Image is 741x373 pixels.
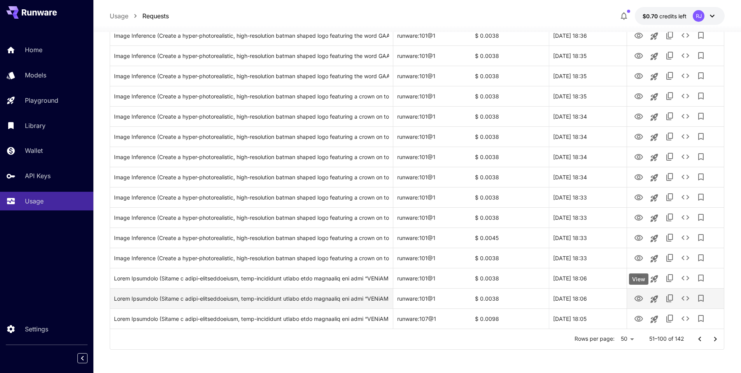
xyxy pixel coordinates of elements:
[678,210,693,225] button: See details
[393,147,471,167] div: runware:101@1
[693,311,709,326] button: Add to library
[678,88,693,104] button: See details
[393,228,471,248] div: runware:101@1
[471,106,549,126] div: $ 0.0038
[549,106,627,126] div: 23 Sep, 2025 18:34
[693,230,709,245] button: Add to library
[114,26,389,46] div: Click to copy prompt
[25,196,44,206] p: Usage
[25,70,46,80] p: Models
[110,11,128,21] p: Usage
[114,208,389,228] div: Click to copy prompt
[646,130,662,145] button: Launch in playground
[393,167,471,187] div: runware:101@1
[393,106,471,126] div: runware:101@1
[631,189,646,205] button: View
[393,187,471,207] div: runware:101@1
[549,86,627,106] div: 23 Sep, 2025 18:35
[662,189,678,205] button: Copy TaskUUID
[693,10,704,22] div: RJ
[471,228,549,248] div: $ 0.0045
[631,229,646,245] button: View
[77,353,88,363] button: Collapse sidebar
[708,331,723,347] button: Go to next page
[678,189,693,205] button: See details
[471,187,549,207] div: $ 0.0038
[693,169,709,185] button: Add to library
[393,126,471,147] div: runware:101@1
[678,230,693,245] button: See details
[393,86,471,106] div: runware:101@1
[471,46,549,66] div: $ 0.0038
[662,270,678,286] button: Copy TaskUUID
[631,169,646,185] button: View
[114,46,389,66] div: Click to copy prompt
[549,46,627,66] div: 23 Sep, 2025 18:35
[114,309,389,329] div: Click to copy prompt
[678,109,693,124] button: See details
[142,11,169,21] a: Requests
[662,250,678,266] button: Copy TaskUUID
[678,311,693,326] button: See details
[646,109,662,125] button: Launch in playground
[678,169,693,185] button: See details
[678,291,693,306] button: See details
[678,28,693,43] button: See details
[393,288,471,308] div: runware:101@1
[678,68,693,84] button: See details
[678,149,693,165] button: See details
[631,68,646,84] button: View
[646,251,662,266] button: Launch in playground
[549,25,627,46] div: 23 Sep, 2025 18:36
[114,268,389,288] div: Click to copy prompt
[549,288,627,308] div: 23 Sep, 2025 18:06
[662,129,678,144] button: Copy TaskUUID
[114,248,389,268] div: Click to copy prompt
[393,248,471,268] div: runware:101@1
[114,187,389,207] div: Click to copy prompt
[114,107,389,126] div: Click to copy prompt
[25,96,58,105] p: Playground
[549,268,627,288] div: 23 Sep, 2025 18:06
[549,126,627,147] div: 23 Sep, 2025 18:34
[114,66,389,86] div: Click to copy prompt
[25,171,51,180] p: API Keys
[693,291,709,306] button: Add to library
[646,312,662,327] button: Launch in playground
[646,49,662,64] button: Launch in playground
[662,149,678,165] button: Copy TaskUUID
[471,25,549,46] div: $ 0.0038
[646,190,662,206] button: Launch in playground
[549,248,627,268] div: 23 Sep, 2025 18:33
[631,47,646,63] button: View
[646,210,662,226] button: Launch in playground
[662,210,678,225] button: Copy TaskUUID
[646,271,662,287] button: Launch in playground
[662,169,678,185] button: Copy TaskUUID
[393,207,471,228] div: runware:101@1
[25,45,42,54] p: Home
[114,127,389,147] div: Click to copy prompt
[662,230,678,245] button: Copy TaskUUID
[471,167,549,187] div: $ 0.0038
[471,126,549,147] div: $ 0.0038
[393,308,471,329] div: runware:107@1
[693,270,709,286] button: Add to library
[393,46,471,66] div: runware:101@1
[25,324,48,334] p: Settings
[662,291,678,306] button: Copy TaskUUID
[471,86,549,106] div: $ 0.0038
[693,189,709,205] button: Add to library
[631,149,646,165] button: View
[575,335,615,343] p: Rows per page:
[549,66,627,86] div: 23 Sep, 2025 18:35
[678,270,693,286] button: See details
[631,290,646,306] button: View
[631,88,646,104] button: View
[471,207,549,228] div: $ 0.0038
[662,68,678,84] button: Copy TaskUUID
[629,273,648,285] div: View
[549,147,627,167] div: 23 Sep, 2025 18:34
[693,68,709,84] button: Add to library
[678,129,693,144] button: See details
